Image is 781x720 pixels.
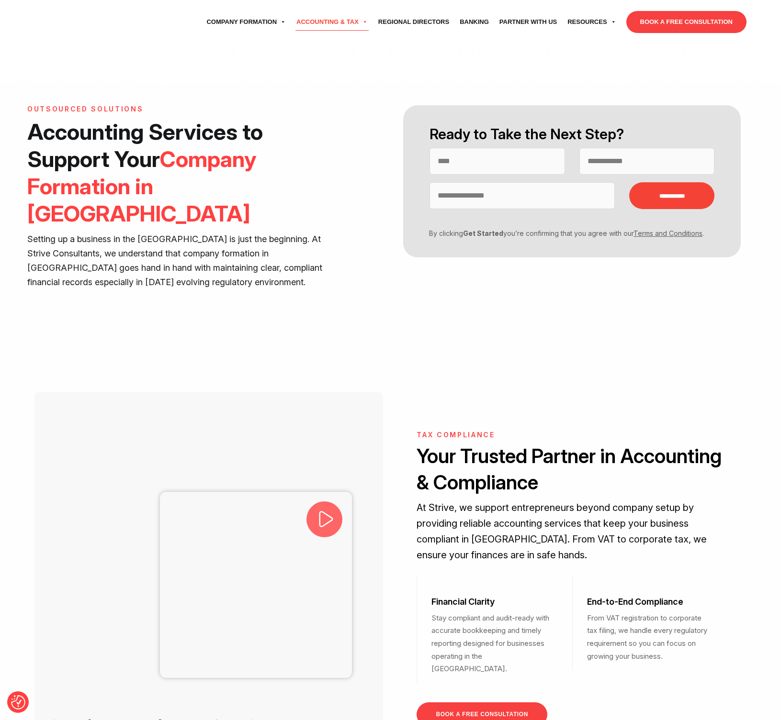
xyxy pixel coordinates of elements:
[417,500,727,563] p: At Strive, we support entrepreneurs beyond company setup by providing reliable accounting service...
[634,229,702,237] a: Terms and Conditions
[417,443,727,497] h2: Your Trusted Partner in Accounting & Compliance
[562,9,621,35] a: Resources
[11,695,25,709] img: Revisit consent button
[390,105,753,257] form: Contact form
[201,9,291,35] a: Company Formation
[11,695,25,709] button: Consent Preferences
[291,9,373,35] a: Accounting & Tax
[27,105,340,113] h6: Outsourced Solutions
[431,596,556,608] h3: Financial Clarity
[587,612,712,663] p: From VAT registration to corporate tax filing, we handle every regulatory requirement so you can ...
[494,9,562,35] a: Partner with Us
[431,612,556,676] p: Stay compliant and audit-ready with accurate bookkeeping and timely reporting designed for busine...
[27,145,256,227] span: Company Formation in [GEOGRAPHIC_DATA]
[27,232,340,289] p: Setting up a business in the [GEOGRAPHIC_DATA] is just the beginning. At Strive Consultants, we u...
[34,10,106,34] img: svg+xml;nitro-empty-id=MTU1OjExNQ==-1;base64,PHN2ZyB2aWV3Qm94PSIwIDAgNzU4IDI1MSIgd2lkdGg9Ijc1OCIg...
[430,124,714,144] h2: Ready to Take the Next Step?
[587,596,712,608] h3: End-to-End Compliance
[463,229,503,237] strong: Get Started
[626,11,747,33] a: BOOK A FREE CONSULTATION
[286,645,340,698] img: strive logo
[422,228,707,238] p: By clicking you’re confirming that you agree with our .
[373,9,454,35] a: Regional Directors
[454,9,494,35] a: Banking
[417,431,727,439] h6: Tax Compliance
[27,118,340,227] h1: Accounting Services to Support Your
